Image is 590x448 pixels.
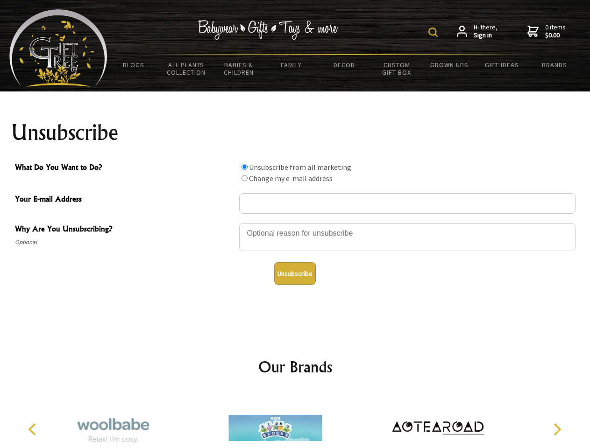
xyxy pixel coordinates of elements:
[474,23,498,40] span: Hi there,
[15,161,235,175] span: What Do You Want to Do?
[423,55,476,75] a: Grown Ups
[457,23,498,40] a: Hi there,Sign in
[242,175,248,181] input: What Do You Want to Do?
[547,419,567,440] button: Next
[23,419,44,440] button: Previous
[318,55,370,75] a: Decor
[198,20,338,40] img: Babywear - Gifts - Toys & more
[239,223,576,251] textarea: Why Are You Unsubscribing?
[213,55,265,82] a: Babies & Children
[242,164,248,170] input: What Do You Want to Do?
[265,55,318,75] a: Family
[545,31,566,40] strong: $0.00
[9,9,107,87] img: Babyware - Gifts - Toys and more...
[545,23,566,40] span: 0 items
[476,55,528,75] a: Gift Ideas
[160,55,213,82] a: All Plants Collection
[11,121,579,144] h1: Unsubscribe
[15,193,235,207] span: Your E-mail Address
[107,55,160,75] a: BLOGS
[19,356,572,378] h2: Our Brands
[274,262,316,285] button: Unsubscribe
[370,55,423,82] a: Custom Gift Box
[249,174,333,183] label: Change my e-mail address
[15,223,235,237] span: Why Are You Unsubscribing?
[15,237,235,248] span: Optional
[474,31,498,40] strong: Sign in
[239,193,576,214] input: Your E-mail Address
[528,55,581,75] a: Brands
[527,23,566,40] a: 0 items$0.00
[249,162,351,172] label: Unsubscribe from all marketing
[428,28,438,37] img: product search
